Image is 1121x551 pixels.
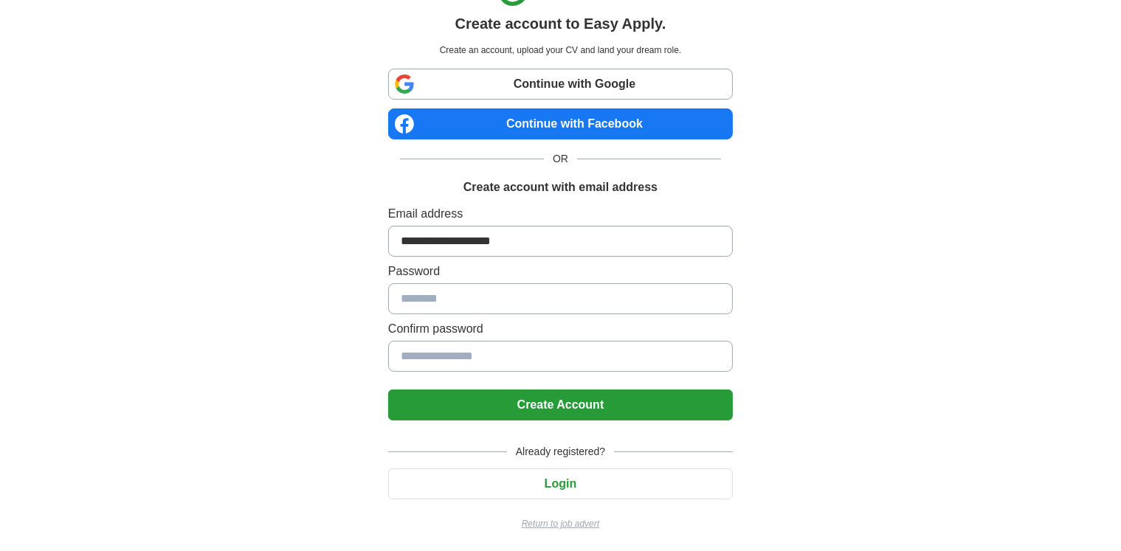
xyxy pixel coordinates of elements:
button: Create Account [388,389,733,420]
a: Return to job advert [388,517,733,530]
h1: Create account to Easy Apply. [455,13,666,35]
a: Continue with Google [388,69,733,100]
label: Password [388,263,733,280]
span: Already registered? [507,444,614,460]
a: Continue with Facebook [388,108,733,139]
label: Email address [388,205,733,223]
a: Login [388,477,733,490]
label: Confirm password [388,320,733,338]
span: OR [544,151,577,167]
h1: Create account with email address [463,179,658,196]
button: Login [388,468,733,499]
p: Create an account, upload your CV and land your dream role. [391,44,730,57]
